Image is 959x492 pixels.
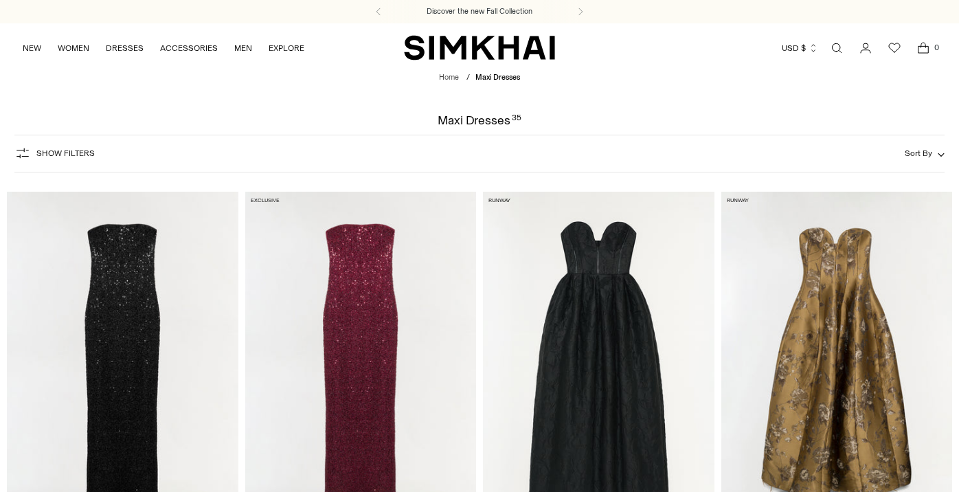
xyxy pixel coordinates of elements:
[930,41,943,54] span: 0
[782,33,818,63] button: USD $
[905,148,932,158] span: Sort By
[160,33,218,63] a: ACCESSORIES
[466,72,470,84] div: /
[58,33,89,63] a: WOMEN
[36,148,95,158] span: Show Filters
[439,72,520,84] nav: breadcrumbs
[106,33,144,63] a: DRESSES
[427,6,532,17] a: Discover the new Fall Collection
[910,34,937,62] a: Open cart modal
[512,114,521,126] div: 35
[823,34,850,62] a: Open search modal
[234,33,252,63] a: MEN
[269,33,304,63] a: EXPLORE
[23,33,41,63] a: NEW
[881,34,908,62] a: Wishlist
[404,34,555,61] a: SIMKHAI
[852,34,879,62] a: Go to the account page
[438,114,521,126] h1: Maxi Dresses
[905,146,945,161] button: Sort By
[475,73,520,82] span: Maxi Dresses
[14,142,95,164] button: Show Filters
[439,73,459,82] a: Home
